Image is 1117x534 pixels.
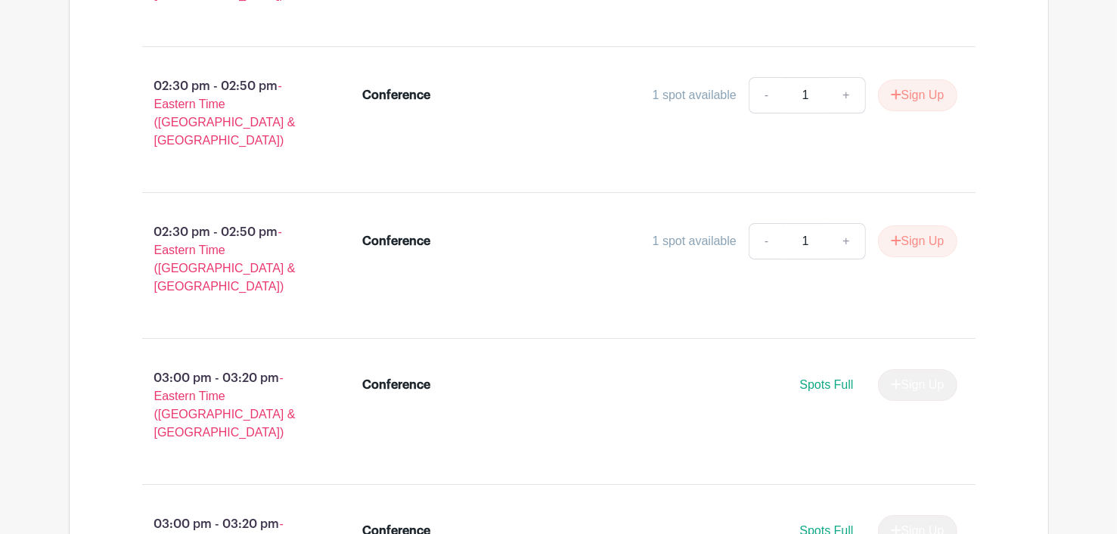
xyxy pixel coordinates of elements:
button: Sign Up [878,225,957,257]
div: Conference [362,86,430,104]
span: Spots Full [799,378,853,391]
div: Conference [362,376,430,394]
div: Conference [362,232,430,250]
a: - [749,77,783,113]
p: 02:30 pm - 02:50 pm [118,71,339,156]
div: 1 spot available [653,86,737,104]
div: 1 spot available [653,232,737,250]
button: Sign Up [878,79,957,111]
a: + [827,77,865,113]
span: - Eastern Time ([GEOGRAPHIC_DATA] & [GEOGRAPHIC_DATA]) [154,225,296,293]
p: 02:30 pm - 02:50 pm [118,217,339,302]
a: - [749,223,783,259]
span: - Eastern Time ([GEOGRAPHIC_DATA] & [GEOGRAPHIC_DATA]) [154,371,296,439]
span: - Eastern Time ([GEOGRAPHIC_DATA] & [GEOGRAPHIC_DATA]) [154,79,296,147]
a: + [827,223,865,259]
p: 03:00 pm - 03:20 pm [118,363,339,448]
